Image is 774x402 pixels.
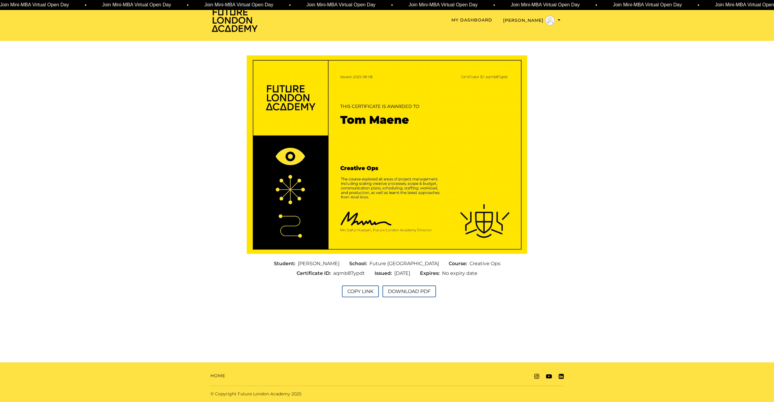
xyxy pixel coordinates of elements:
[206,391,387,397] div: © Copyright Future London Academy 2025
[369,260,439,267] span: Future [GEOGRAPHIC_DATA]
[274,260,298,267] span: Student:
[210,8,259,32] img: Home Page
[333,270,365,277] span: aqmb87ypdt
[210,373,225,379] a: Home
[451,17,492,23] a: My Dashboard
[287,2,289,9] span: •
[695,2,697,9] span: •
[503,16,561,25] button: Toggle menu
[593,2,595,9] span: •
[382,285,436,297] button: Download PDF
[185,2,187,9] span: •
[394,270,410,277] span: [DATE]
[420,270,442,277] span: Expires:
[470,260,500,267] span: Creative Ops
[247,55,527,254] img: Certificate
[442,270,477,277] span: No expiry date
[83,2,84,9] span: •
[449,260,470,267] span: Course:
[297,270,333,277] span: Certificate ID:
[349,260,369,267] span: School:
[375,270,394,277] span: Issued:
[298,260,340,267] span: [PERSON_NAME]
[342,285,379,297] button: Copy Link
[491,2,493,9] span: •
[389,2,391,9] span: •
